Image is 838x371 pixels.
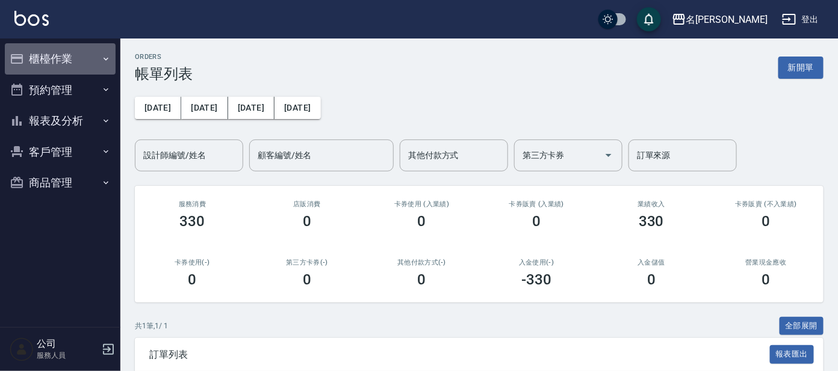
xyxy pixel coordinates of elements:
button: Open [599,146,618,165]
h2: ORDERS [135,53,193,61]
h3: 服務消費 [149,200,235,208]
h3: 0 [647,271,656,288]
h2: 卡券使用 (入業績) [379,200,465,208]
h3: -330 [521,271,551,288]
img: Person [10,337,34,361]
h3: 帳單列表 [135,66,193,82]
h2: 營業現金應收 [723,259,809,266]
button: save [637,7,661,31]
img: Logo [14,11,49,26]
h3: 0 [418,271,426,288]
button: [DATE] [181,97,228,119]
button: [DATE] [275,97,320,119]
div: 名[PERSON_NAME] [686,12,768,27]
button: 客戶管理 [5,136,116,168]
button: 全部展開 [780,317,824,336]
button: [DATE] [228,97,275,119]
h2: 入金儲值 [609,259,695,266]
span: 訂單列表 [149,349,770,361]
h2: 卡券使用(-) [149,259,235,266]
button: 預約管理 [5,75,116,106]
button: 報表及分析 [5,105,116,136]
h2: 店販消費 [264,200,350,208]
button: 登出 [777,8,824,31]
h3: 330 [639,213,664,230]
h3: 0 [303,213,311,230]
h2: 第三方卡券(-) [264,259,350,266]
h2: 業績收入 [609,200,695,208]
button: 櫃檯作業 [5,43,116,75]
h2: 卡券販賣 (入業績) [494,200,580,208]
button: 名[PERSON_NAME] [667,7,772,32]
button: 商品管理 [5,167,116,198]
h3: 0 [762,213,771,230]
h3: 0 [418,213,426,230]
h3: 0 [188,271,196,288]
h3: 0 [303,271,311,288]
h3: 330 [179,213,205,230]
h3: 0 [532,213,541,230]
h2: 其他付款方式(-) [379,259,465,266]
p: 共 1 筆, 1 / 1 [135,320,168,331]
h3: 0 [762,271,771,288]
h2: 卡券販賣 (不入業績) [723,200,809,208]
p: 服務人員 [37,350,98,361]
button: 報表匯出 [770,345,815,364]
h2: 入金使用(-) [494,259,580,266]
h5: 公司 [37,338,98,350]
a: 新開單 [778,61,824,73]
a: 報表匯出 [770,348,815,360]
button: [DATE] [135,97,181,119]
button: 新開單 [778,57,824,79]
